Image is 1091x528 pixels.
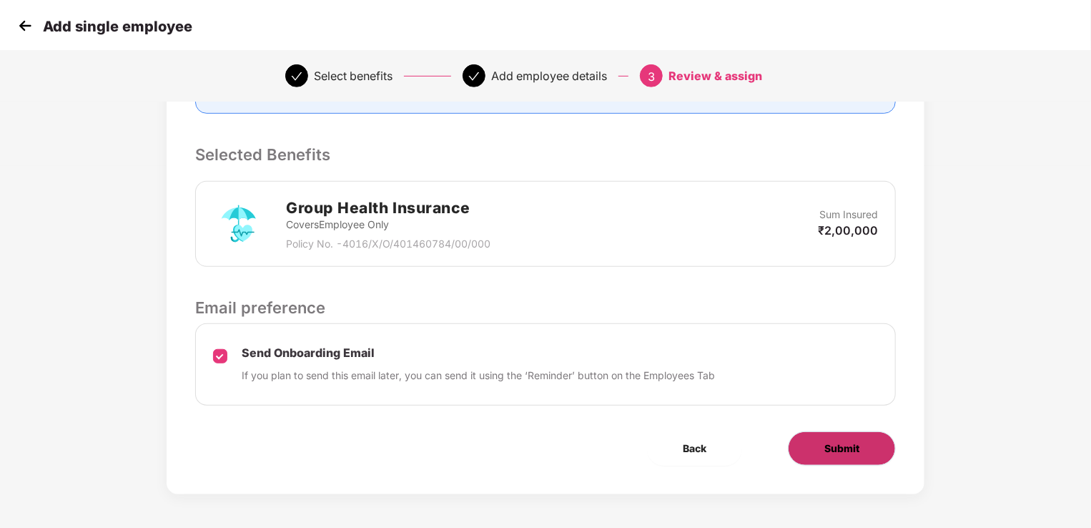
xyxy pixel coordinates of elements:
p: Policy No. - 4016/X/O/401460784/00/000 [286,236,490,252]
p: Covers Employee Only [286,217,490,233]
span: check [291,71,302,82]
span: Back [683,441,706,456]
span: check [468,71,480,82]
img: svg+xml;base64,PHN2ZyB4bWxucz0iaHR0cDovL3d3dy53My5vcmcvMjAwMC9zdmciIHdpZHRoPSI3MiIgaGVpZ2h0PSI3Mi... [213,198,265,250]
div: Review & assign [668,64,762,87]
p: Selected Benefits [195,142,896,167]
button: Back [647,431,742,466]
p: Sum Insured [819,207,878,223]
div: Select benefits [314,64,393,87]
button: Submit [788,431,896,466]
p: Add single employee [43,18,192,35]
p: If you plan to send this email later, you can send it using the ‘Reminder’ button on the Employee... [242,368,715,383]
div: Add employee details [491,64,607,87]
img: svg+xml;base64,PHN2ZyB4bWxucz0iaHR0cDovL3d3dy53My5vcmcvMjAwMC9zdmciIHdpZHRoPSIzMCIgaGVpZ2h0PSIzMC... [14,15,36,36]
h2: Group Health Insurance [286,196,490,220]
p: Send Onboarding Email [242,346,715,361]
span: Submit [824,441,859,456]
p: Email preference [195,295,896,320]
span: 3 [648,69,655,84]
p: ₹2,00,000 [818,223,878,238]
